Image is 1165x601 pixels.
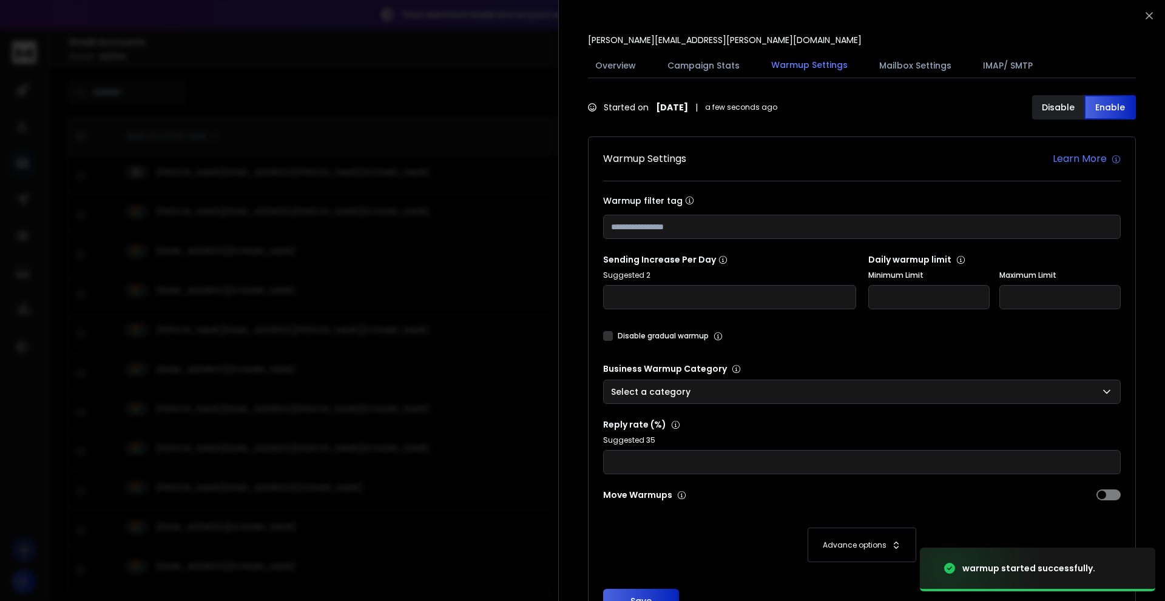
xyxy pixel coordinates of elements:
p: Reply rate (%) [603,418,1121,431]
span: | [695,101,698,113]
p: Sending Increase Per Day [603,253,856,266]
strong: [DATE] [656,101,688,113]
span: a few seconds ago [705,102,777,112]
p: Advance options [823,540,886,550]
button: Advance options [615,528,1109,562]
p: Suggested 35 [603,435,1121,445]
div: warmup started successfully. [962,562,1095,574]
button: Warmup Settings [764,52,855,79]
h1: Warmup Settings [603,152,686,166]
button: Mailbox Settings [872,52,959,79]
div: Started on [588,101,777,113]
label: Disable gradual warmup [618,331,709,341]
button: DisableEnable [1032,95,1136,119]
p: Move Warmups [603,489,859,501]
p: Suggested 2 [603,270,856,280]
button: Campaign Stats [660,52,747,79]
p: Daily warmup limit [868,253,1121,266]
button: Disable [1032,95,1084,119]
p: Select a category [611,386,695,398]
a: Learn More [1053,152,1121,166]
button: Enable [1084,95,1136,119]
label: Warmup filter tag [603,196,1121,205]
button: Overview [588,52,643,79]
p: Business Warmup Category [603,363,1121,375]
label: Maximum Limit [999,270,1121,280]
p: [PERSON_NAME][EMAIL_ADDRESS][PERSON_NAME][DOMAIN_NAME] [588,34,862,46]
button: IMAP/ SMTP [976,52,1040,79]
label: Minimum Limit [868,270,990,280]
